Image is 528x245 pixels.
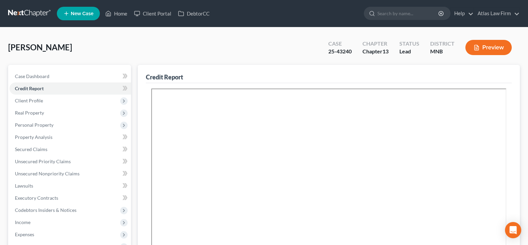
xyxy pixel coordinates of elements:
[15,195,58,201] span: Executory Contracts
[9,180,131,192] a: Lawsuits
[9,82,131,95] a: Credit Report
[15,134,52,140] span: Property Analysis
[362,40,389,48] div: Chapter
[399,48,419,55] div: Lead
[451,7,474,20] a: Help
[9,155,131,168] a: Unsecured Priority Claims
[474,7,520,20] a: Atlas Law Firm
[328,40,352,48] div: Case
[146,73,183,81] div: Credit Report
[102,7,131,20] a: Home
[9,168,131,180] a: Unsecured Nonpriority Claims
[399,40,419,48] div: Status
[175,7,213,20] a: DebtorCC
[362,48,389,55] div: Chapter
[131,7,175,20] a: Client Portal
[465,40,512,55] button: Preview
[9,192,131,204] a: Executory Contracts
[15,146,47,152] span: Secured Claims
[15,85,44,91] span: Credit Report
[15,207,76,213] span: Codebtors Insiders & Notices
[15,171,80,176] span: Unsecured Nonpriority Claims
[430,40,455,48] div: District
[430,48,455,55] div: MNB
[328,48,352,55] div: 25-43240
[9,143,131,155] a: Secured Claims
[505,222,521,238] div: Open Intercom Messenger
[15,231,34,237] span: Expenses
[71,11,93,16] span: New Case
[15,183,33,189] span: Lawsuits
[15,219,30,225] span: Income
[382,48,389,54] span: 13
[15,158,71,164] span: Unsecured Priority Claims
[377,7,439,20] input: Search by name...
[15,110,44,116] span: Real Property
[9,70,131,82] a: Case Dashboard
[15,98,43,103] span: Client Profile
[15,73,49,79] span: Case Dashboard
[8,42,72,52] span: [PERSON_NAME]
[15,122,53,128] span: Personal Property
[9,131,131,143] a: Property Analysis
